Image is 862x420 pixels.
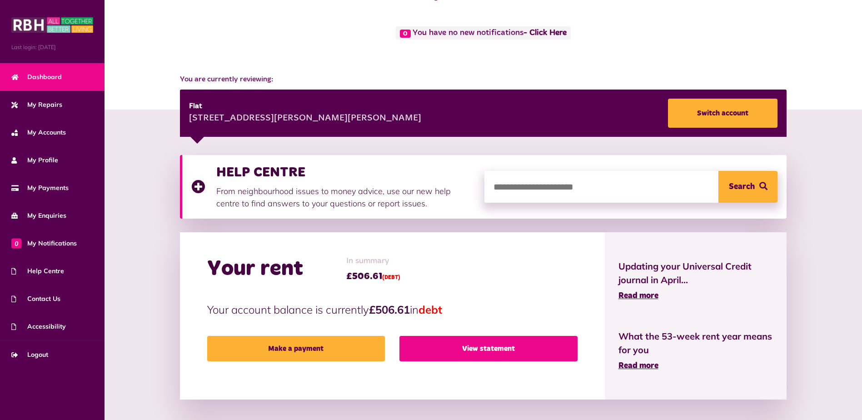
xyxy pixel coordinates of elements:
[11,183,69,193] span: My Payments
[207,256,303,282] h2: Your rent
[180,74,787,85] span: You are currently reviewing:
[346,270,400,283] span: £506.61
[11,294,60,304] span: Contact Us
[618,292,658,300] span: Read more
[11,72,62,82] span: Dashboard
[369,303,410,316] strong: £506.61
[11,43,93,51] span: Last login: [DATE]
[729,171,755,203] span: Search
[618,362,658,370] span: Read more
[11,322,66,331] span: Accessibility
[11,16,93,34] img: MyRBH
[11,350,48,360] span: Logout
[618,260,773,287] span: Updating your Universal Credit journal in April...
[400,30,411,38] span: 0
[207,336,385,361] a: Make a payment
[718,171,777,203] button: Search
[618,330,773,372] a: What the 53-week rent year means for you Read more
[618,330,773,357] span: What the 53-week rent year means for you
[382,275,400,280] span: (DEBT)
[618,260,773,302] a: Updating your Universal Credit journal in April... Read more
[11,128,66,137] span: My Accounts
[523,29,567,37] a: - Click Here
[11,155,58,165] span: My Profile
[189,101,421,112] div: Flat
[207,301,578,318] p: Your account balance is currently in
[11,266,64,276] span: Help Centre
[189,112,421,125] div: [STREET_ADDRESS][PERSON_NAME][PERSON_NAME]
[216,164,475,180] h3: HELP CENTRE
[11,211,66,220] span: My Enquiries
[419,303,442,316] span: debt
[11,238,21,248] span: 0
[396,26,571,40] span: You have no new notifications
[11,100,62,110] span: My Repairs
[216,185,475,210] p: From neighbourhood issues to money advice, use our new help centre to find answers to your questi...
[399,336,577,361] a: View statement
[346,255,400,267] span: In summary
[11,239,77,248] span: My Notifications
[668,99,777,128] a: Switch account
